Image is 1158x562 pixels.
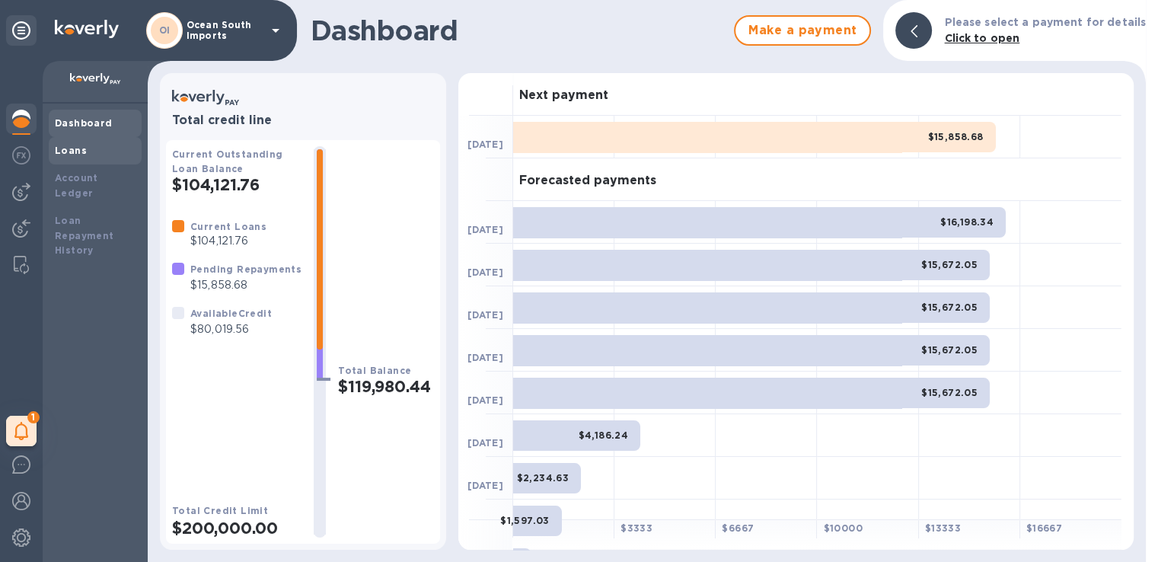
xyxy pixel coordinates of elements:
b: $15,672.05 [921,259,978,270]
span: 1 [27,411,40,423]
p: $80,019.56 [190,321,272,337]
p: Ocean South Imports [187,20,263,41]
b: $15,672.05 [921,302,978,313]
b: Total Credit Limit [172,505,268,516]
b: $ 13333 [925,522,961,534]
b: [DATE] [467,394,503,406]
b: Current Loans [190,221,266,232]
b: $ 6667 [722,522,754,534]
b: [DATE] [467,352,503,363]
b: [DATE] [467,224,503,235]
b: Pending Repayments [190,263,301,275]
b: Click to open [944,32,1019,44]
b: [DATE] [467,309,503,321]
b: OI [159,24,171,36]
img: Logo [55,20,119,38]
b: $15,858.68 [928,131,984,142]
b: $1,597.03 [500,515,550,526]
span: Make a payment [748,21,857,40]
b: [DATE] [467,267,503,278]
b: [DATE] [467,437,503,449]
b: Loans [55,145,87,156]
b: $ 3333 [620,522,652,534]
b: Loan Repayment History [55,215,114,257]
b: [DATE] [467,480,503,491]
p: $15,858.68 [190,277,301,293]
div: Unpin categories [6,15,37,46]
b: $ 16667 [1026,522,1062,534]
b: Account Ledger [55,172,98,199]
h3: Forecasted payments [519,174,656,188]
h3: Next payment [519,88,608,103]
b: $ 10000 [823,522,862,534]
b: Current Outstanding Loan Balance [172,148,283,174]
b: Available Credit [190,308,272,319]
b: [DATE] [467,139,503,150]
button: Make a payment [734,15,871,46]
h3: Total credit line [172,113,434,128]
b: Please select a payment for details [944,16,1146,28]
b: $16,198.34 [940,216,994,228]
h2: $119,980.44 [338,377,434,396]
h1: Dashboard [311,14,726,46]
h2: $104,121.76 [172,175,301,194]
b: $15,672.05 [921,387,978,398]
h2: $200,000.00 [172,519,301,538]
img: Foreign exchange [12,146,30,164]
b: Total Balance [338,365,411,376]
b: $2,234.63 [517,472,569,484]
b: $15,672.05 [921,344,978,356]
p: $104,121.76 [190,233,266,249]
b: Dashboard [55,117,113,129]
b: $4,186.24 [579,429,629,441]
